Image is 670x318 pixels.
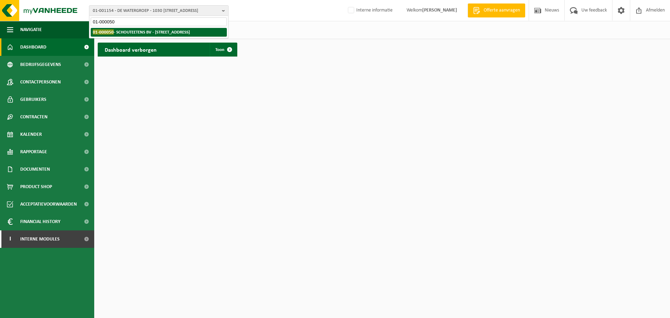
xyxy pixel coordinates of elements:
span: Contactpersonen [20,73,61,91]
span: Toon [215,47,224,52]
span: Dashboard [20,38,46,56]
span: Kalender [20,126,42,143]
span: Gebruikers [20,91,46,108]
span: Product Shop [20,178,52,195]
span: Navigatie [20,21,42,38]
span: Financial History [20,213,60,230]
button: 01-001154 - DE WATERGROEP - 1030 [STREET_ADDRESS] [89,5,229,16]
span: 01-000050 [93,29,114,35]
span: Offerte aanvragen [482,7,522,14]
label: Interne informatie [347,5,393,16]
span: Bedrijfsgegevens [20,56,61,73]
span: 01-001154 - DE WATERGROEP - 1030 [STREET_ADDRESS] [93,6,219,16]
span: Acceptatievoorwaarden [20,195,77,213]
span: Contracten [20,108,47,126]
strong: [PERSON_NAME] [422,8,457,13]
strong: - SCHOUTEETENS BV - [STREET_ADDRESS] [93,29,190,35]
span: I [7,230,13,248]
h2: Dashboard verborgen [98,43,164,56]
a: Offerte aanvragen [468,3,525,17]
a: Toon [210,43,237,57]
span: Documenten [20,161,50,178]
span: Interne modules [20,230,60,248]
span: Rapportage [20,143,47,161]
input: Zoeken naar gekoppelde vestigingen [91,17,227,26]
